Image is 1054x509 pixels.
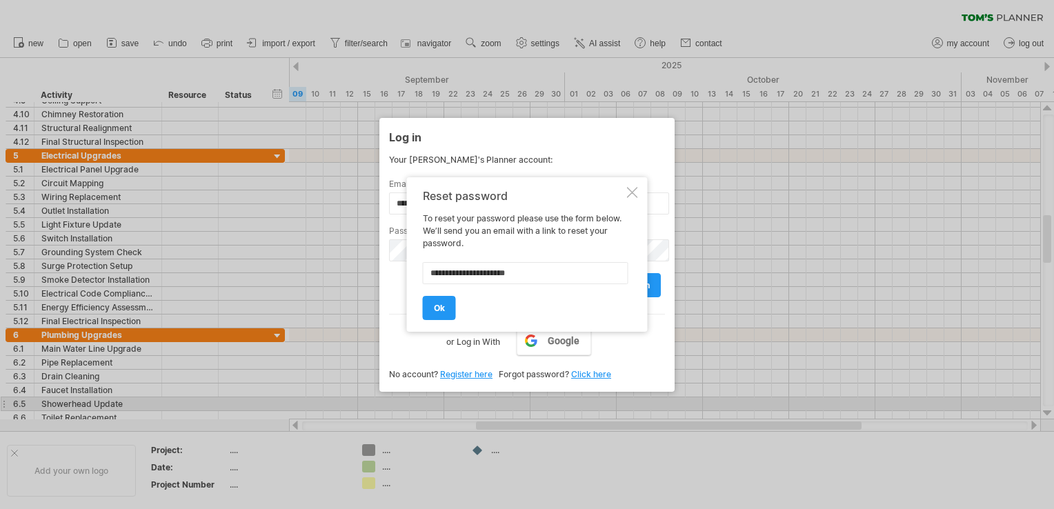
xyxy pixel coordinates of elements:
[440,369,493,379] a: Register here
[423,190,624,202] div: Reset password
[571,369,611,379] a: Click here
[423,190,624,319] div: To reset your password please use the form below. We’ll send you an email with a link to reset yo...
[517,326,591,355] a: Google
[389,226,665,236] label: Password:
[423,296,456,320] a: ok
[389,179,665,189] label: Email:
[389,369,438,379] span: No account?
[389,154,665,165] div: Your [PERSON_NAME]'s Planner account:
[548,335,579,346] span: Google
[434,303,445,313] span: ok
[389,124,665,149] div: Log in
[499,369,569,379] span: Forgot password?
[446,326,500,350] label: or Log in With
